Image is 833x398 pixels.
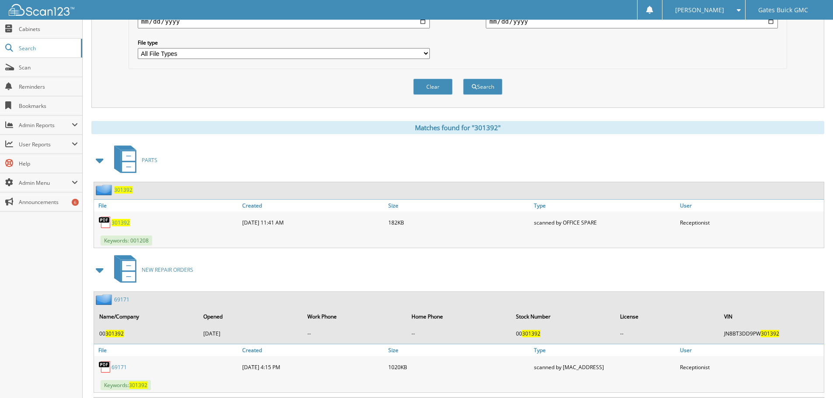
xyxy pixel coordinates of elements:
a: PARTS [109,143,157,177]
td: -- [616,326,719,341]
th: Stock Number [512,308,615,325]
span: 301392 [105,330,124,337]
div: [DATE] 4:15 PM [240,358,386,376]
img: folder2.png [96,294,114,305]
span: Reminders [19,83,78,90]
img: PDF.png [98,360,112,374]
a: 69171 [114,296,129,303]
span: Keywords: [101,380,151,390]
span: Keywords: 001208 [101,235,152,246]
span: User Reports [19,141,72,148]
a: Created [240,344,386,356]
span: Search [19,45,77,52]
a: User [678,200,824,211]
td: [DATE] [199,326,302,341]
a: Type [532,344,678,356]
td: -- [303,326,406,341]
span: 301392 [761,330,779,337]
div: 182KB [386,214,532,231]
th: Opened [199,308,302,325]
th: Home Phone [407,308,510,325]
span: Scan [19,64,78,71]
div: 1020KB [386,358,532,376]
a: Size [386,344,532,356]
span: Help [19,160,78,167]
img: scan123-logo-white.svg [9,4,74,16]
span: 301392 [129,381,147,389]
th: Name/Company [95,308,198,325]
a: File [94,200,240,211]
span: NEW REPAIR ORDERS [142,266,193,273]
span: Admin Reports [19,121,72,129]
label: File type [138,39,430,46]
span: Cabinets [19,25,78,33]
div: Receptionist [678,358,824,376]
span: PARTS [142,156,157,164]
div: [DATE] 11:41 AM [240,214,386,231]
input: start [138,14,430,28]
input: end [486,14,778,28]
td: 00 [512,326,615,341]
a: Size [386,200,532,211]
span: [PERSON_NAME] [675,7,724,13]
span: Admin Menu [19,179,72,187]
span: Bookmarks [19,102,78,110]
th: VIN [720,308,823,325]
a: 69171 [112,363,127,371]
a: 301392 [114,186,132,194]
span: 301392 [522,330,540,337]
span: Gates Buick GMC [758,7,808,13]
td: -- [407,326,510,341]
span: Announcements [19,198,78,206]
a: NEW REPAIR ORDERS [109,253,193,287]
a: 301392 [112,219,130,226]
a: File [94,344,240,356]
th: Work Phone [303,308,406,325]
td: JN8BT3DD9PW [720,326,823,341]
div: scanned by [MAC_ADDRESS] [532,358,678,376]
a: Type [532,200,678,211]
img: folder2.png [96,184,114,195]
button: Clear [413,79,453,95]
div: Matches found for "301392" [91,121,824,134]
div: Receptionist [678,214,824,231]
div: 6 [72,199,79,206]
a: User [678,344,824,356]
th: License [616,308,719,325]
img: PDF.png [98,216,112,229]
a: Created [240,200,386,211]
button: Search [463,79,502,95]
td: 00 [95,326,198,341]
div: scanned by OFFICE SPARE [532,214,678,231]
